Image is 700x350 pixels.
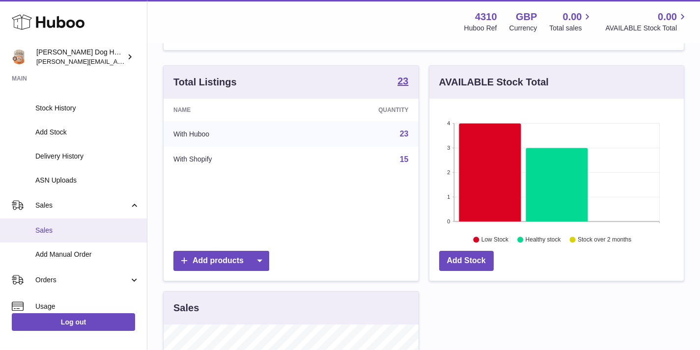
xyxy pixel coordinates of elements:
h3: Total Listings [173,76,237,89]
text: 2 [447,169,450,175]
a: Log out [12,313,135,331]
strong: GBP [516,10,537,24]
span: Sales [35,201,129,210]
span: Total sales [549,24,593,33]
text: 3 [447,145,450,151]
text: Low Stock [481,236,508,243]
td: With Huboo [164,121,301,147]
span: ASN Uploads [35,176,140,185]
h3: AVAILABLE Stock Total [439,76,549,89]
a: 23 [400,130,409,138]
th: Quantity [301,99,419,121]
img: toby@hackneydoghouse.com [12,50,27,64]
span: AVAILABLE Stock Total [605,24,688,33]
strong: 4310 [475,10,497,24]
span: [PERSON_NAME][EMAIL_ADDRESS][DOMAIN_NAME] [36,57,197,65]
text: Healthy stock [525,236,561,243]
a: Add Stock [439,251,494,271]
span: 0.00 [658,10,677,24]
text: 4 [447,120,450,126]
span: Usage [35,302,140,311]
span: Orders [35,275,129,285]
span: 0.00 [563,10,582,24]
text: 1 [447,194,450,200]
a: Add products [173,251,269,271]
strong: 23 [397,76,408,86]
div: [PERSON_NAME] Dog House [36,48,125,66]
a: 0.00 AVAILABLE Stock Total [605,10,688,33]
th: Name [164,99,301,121]
span: Sales [35,226,140,235]
a: 23 [397,76,408,88]
span: Add Stock [35,128,140,137]
a: 0.00 Total sales [549,10,593,33]
span: Add Manual Order [35,250,140,259]
span: Stock History [35,104,140,113]
div: Currency [509,24,537,33]
text: Stock over 2 months [578,236,631,243]
a: 15 [400,155,409,163]
td: With Shopify [164,147,301,172]
text: 0 [447,218,450,224]
span: Delivery History [35,152,140,161]
div: Huboo Ref [464,24,497,33]
h3: Sales [173,301,199,315]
